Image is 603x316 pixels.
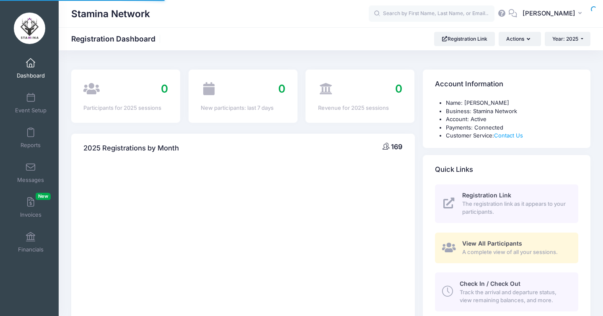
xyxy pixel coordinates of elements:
span: 0 [278,82,285,95]
li: Business: Stamina Network [446,107,578,116]
h4: Account Information [435,73,503,96]
a: Reports [11,123,51,153]
li: Account: Active [446,115,578,124]
span: Invoices [20,211,41,218]
span: Check In / Check Out [460,280,520,287]
img: Stamina Network [14,13,45,44]
span: A complete view of all your sessions. [462,248,569,256]
a: Registration Link The registration link as it appears to your participants. [435,184,578,223]
span: Event Setup [15,107,47,114]
li: Payments: Connected [446,124,578,132]
a: View All Participants A complete view of all your sessions. [435,233,578,263]
span: 0 [161,82,168,95]
button: Actions [499,32,541,46]
span: 0 [395,82,402,95]
a: Messages [11,158,51,187]
h4: Quick Links [435,158,473,181]
div: Revenue for 2025 sessions [318,104,403,112]
span: Reports [21,142,41,149]
button: [PERSON_NAME] [517,4,590,23]
a: Financials [11,228,51,257]
a: InvoicesNew [11,193,51,222]
a: Contact Us [494,132,523,139]
div: Participants for 2025 sessions [83,104,168,112]
li: Name: [PERSON_NAME] [446,99,578,107]
a: Registration Link [434,32,495,46]
span: View All Participants [462,240,522,247]
span: Messages [17,176,44,184]
span: Year: 2025 [552,36,578,42]
button: Year: 2025 [545,32,590,46]
h1: Registration Dashboard [71,34,163,43]
a: Check In / Check Out Track the arrival and departure status, view remaining balances, and more. [435,272,578,311]
span: Financials [18,246,44,253]
h4: 2025 Registrations by Month [83,137,179,161]
a: Event Setup [11,88,51,118]
input: Search by First Name, Last Name, or Email... [369,5,494,22]
li: Customer Service: [446,132,578,140]
a: Dashboard [11,54,51,83]
div: New participants: last 7 days [201,104,285,112]
span: The registration link as it appears to your participants. [462,200,569,216]
span: Registration Link [462,192,511,199]
span: Track the arrival and departure status, view remaining balances, and more. [460,288,569,305]
span: 169 [391,142,402,151]
span: Dashboard [17,72,45,79]
h1: Stamina Network [71,4,150,23]
span: New [36,193,51,200]
span: [PERSON_NAME] [523,9,575,18]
